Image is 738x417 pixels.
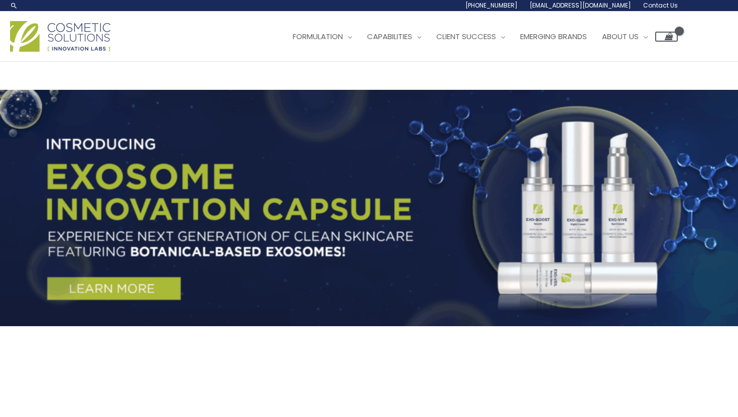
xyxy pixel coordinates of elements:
[10,21,110,52] img: Cosmetic Solutions Logo
[285,22,359,52] a: Formulation
[655,32,678,42] a: View Shopping Cart, empty
[520,31,587,42] span: Emerging Brands
[429,22,513,52] a: Client Success
[594,22,655,52] a: About Us
[359,22,429,52] a: Capabilities
[643,1,678,10] span: Contact Us
[367,31,412,42] span: Capabilities
[10,2,18,10] a: Search icon link
[293,31,343,42] span: Formulation
[530,1,631,10] span: [EMAIL_ADDRESS][DOMAIN_NAME]
[436,31,496,42] span: Client Success
[278,22,678,52] nav: Site Navigation
[465,1,518,10] span: [PHONE_NUMBER]
[513,22,594,52] a: Emerging Brands
[602,31,639,42] span: About Us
